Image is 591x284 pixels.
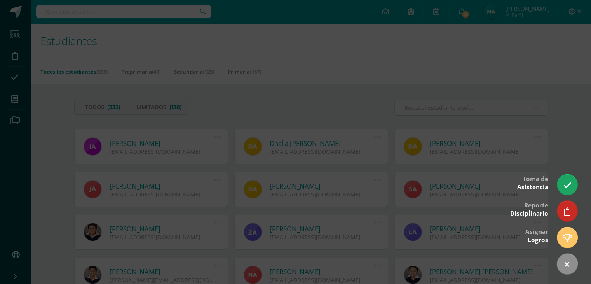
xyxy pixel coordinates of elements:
[510,209,548,217] span: Disciplinario
[517,183,548,191] span: Asistencia
[525,223,548,248] div: Asignar
[528,236,548,244] span: Logros
[517,170,548,195] div: Toma de
[510,196,548,221] div: Reporte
